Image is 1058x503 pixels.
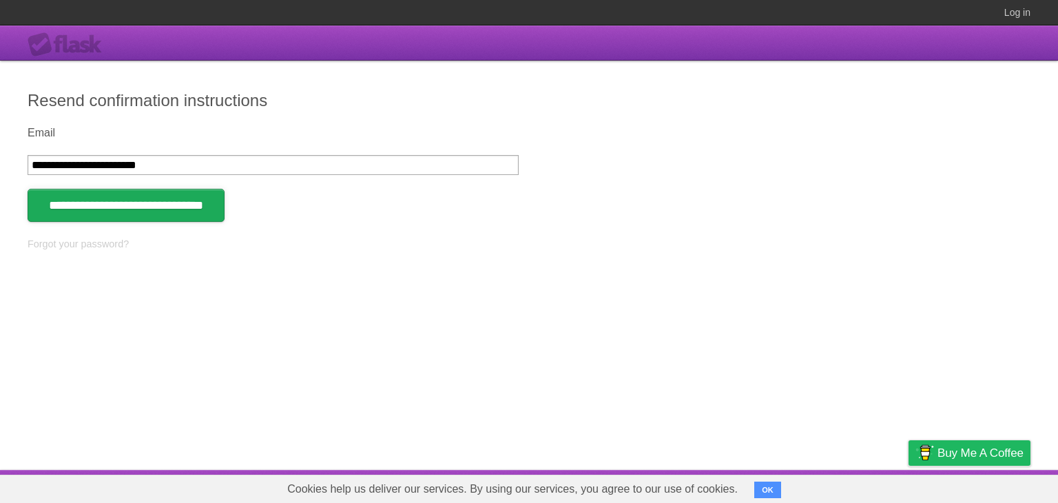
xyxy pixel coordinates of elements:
a: About [725,473,754,500]
span: Cookies help us deliver our services. By using our services, you agree to our use of cookies. [273,475,751,503]
label: Email [28,127,519,139]
img: Buy me a coffee [915,441,934,464]
a: Buy me a coffee [909,440,1030,466]
div: Flask [28,32,110,57]
button: OK [754,482,781,498]
a: Forgot your password? [28,238,129,249]
a: Privacy [891,473,926,500]
a: Developers [771,473,827,500]
a: Suggest a feature [944,473,1030,500]
h2: Resend confirmation instructions [28,88,1030,113]
a: Terms [844,473,874,500]
span: Buy me a coffee [937,441,1024,465]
